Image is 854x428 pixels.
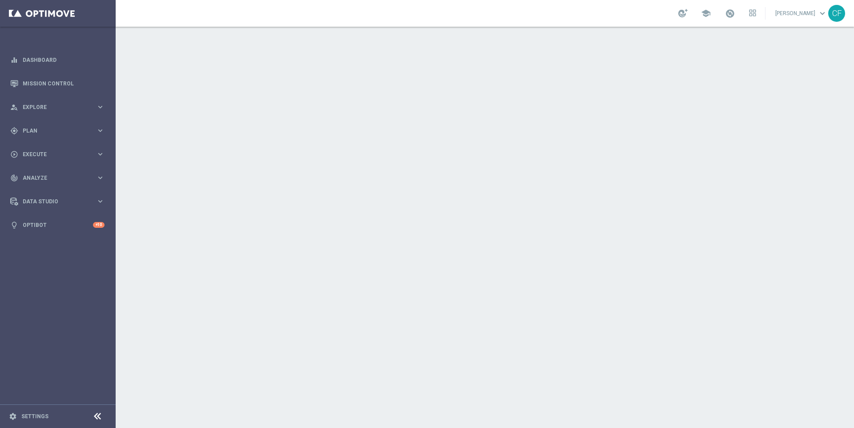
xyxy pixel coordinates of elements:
[21,414,48,419] a: Settings
[96,103,105,111] i: keyboard_arrow_right
[96,174,105,182] i: keyboard_arrow_right
[10,57,105,64] button: equalizer Dashboard
[23,152,96,157] span: Execute
[10,48,105,72] div: Dashboard
[10,221,18,229] i: lightbulb
[10,198,105,205] button: Data Studio keyboard_arrow_right
[10,150,96,158] div: Execute
[23,213,93,237] a: Optibot
[10,127,96,135] div: Plan
[10,213,105,237] div: Optibot
[23,72,105,95] a: Mission Control
[96,150,105,158] i: keyboard_arrow_right
[96,197,105,206] i: keyboard_arrow_right
[23,48,105,72] a: Dashboard
[23,105,96,110] span: Explore
[9,412,17,420] i: settings
[93,222,105,228] div: +10
[701,8,711,18] span: school
[828,5,845,22] div: CF
[10,174,18,182] i: track_changes
[10,151,105,158] button: play_circle_outline Execute keyboard_arrow_right
[818,8,827,18] span: keyboard_arrow_down
[774,7,828,20] a: [PERSON_NAME]keyboard_arrow_down
[10,174,105,182] button: track_changes Analyze keyboard_arrow_right
[96,126,105,135] i: keyboard_arrow_right
[23,175,96,181] span: Analyze
[10,127,105,134] button: gps_fixed Plan keyboard_arrow_right
[10,222,105,229] button: lightbulb Optibot +10
[10,198,96,206] div: Data Studio
[10,174,96,182] div: Analyze
[10,150,18,158] i: play_circle_outline
[23,199,96,204] span: Data Studio
[10,103,96,111] div: Explore
[10,127,18,135] i: gps_fixed
[10,72,105,95] div: Mission Control
[10,103,18,111] i: person_search
[23,128,96,133] span: Plan
[10,104,105,111] button: person_search Explore keyboard_arrow_right
[10,56,18,64] i: equalizer
[10,80,105,87] button: Mission Control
